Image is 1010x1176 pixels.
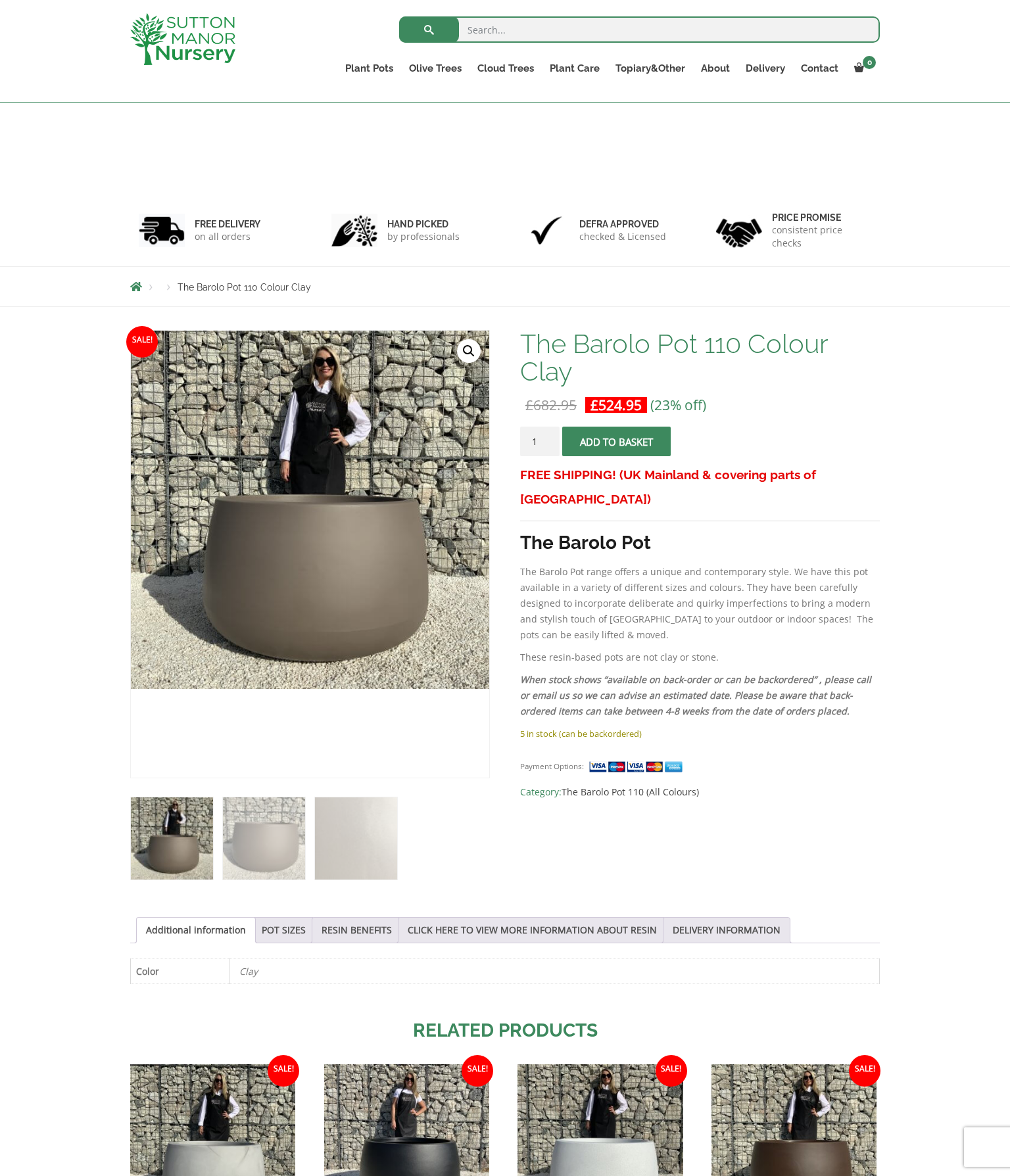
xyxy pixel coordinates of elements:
a: Cloud Trees [469,59,542,78]
a: CLICK HERE TO VIEW MORE INFORMATION ABOUT RESIN [408,918,657,943]
a: 0 [846,59,880,78]
a: DELIVERY INFORMATION [673,918,781,943]
input: Product quantity [520,427,560,456]
span: 0 [863,56,876,69]
img: 2.jpg [331,214,377,247]
bdi: 524.95 [590,396,642,414]
a: Plant Pots [337,59,401,78]
nav: Breadcrumbs [130,281,880,292]
span: Sale! [268,1055,299,1087]
th: Color [131,958,229,983]
span: £ [525,396,533,414]
a: View full-screen image gallery [457,339,481,363]
span: Sale! [849,1055,880,1087]
span: (23% off) [650,396,706,414]
a: POT SIZES [262,918,306,943]
a: Additional information [146,918,246,943]
h6: hand picked [387,218,460,230]
img: logo [130,13,235,65]
p: Clay [239,959,869,983]
button: Add to basket [562,427,671,456]
bdi: 682.95 [525,396,577,414]
span: Sale! [656,1055,687,1087]
h6: FREE DELIVERY [195,218,260,230]
input: Search... [399,16,880,43]
em: When stock shows “available on back-order or can be backordered” , please call or email us so we ... [520,673,871,717]
span: £ [590,396,598,414]
h3: FREE SHIPPING! (UK Mainland & covering parts of [GEOGRAPHIC_DATA]) [520,463,880,511]
p: The Barolo Pot range offers a unique and contemporary style. We have this pot available in a vari... [520,564,880,643]
span: Sale! [462,1055,493,1087]
small: Payment Options: [520,761,584,771]
img: 3.jpg [523,214,569,247]
p: consistent price checks [772,223,872,250]
p: by professionals [387,230,460,243]
strong: The Barolo Pot [520,532,651,553]
img: payment supported [589,760,687,774]
a: Delivery [738,59,793,78]
h1: The Barolo Pot 110 Colour Clay [520,330,880,385]
h6: Defra approved [579,218,666,230]
span: The Barolo Pot 110 Colour Clay [178,282,311,293]
img: The Barolo Pot 110 Colour Clay - Image 2 [223,797,305,880]
span: Sale! [126,326,158,358]
img: 1.jpg [139,214,185,247]
h2: Related products [130,1017,880,1045]
table: Product Details [130,958,880,984]
span: Category: [520,784,880,800]
img: The Barolo Pot 110 Colour Clay [131,797,213,880]
a: About [693,59,738,78]
p: 5 in stock (can be backordered) [520,726,880,741]
a: Topiary&Other [608,59,693,78]
img: 4.jpg [716,210,762,250]
a: RESIN BENEFITS [322,918,392,943]
img: The Barolo Pot 110 Colour Clay - Image 3 [315,797,397,880]
p: on all orders [195,230,260,243]
h6: Price promise [772,212,872,223]
a: Plant Care [542,59,608,78]
p: checked & Licensed [579,230,666,243]
p: These resin-based pots are not clay or stone. [520,649,880,665]
a: Contact [793,59,846,78]
a: The Barolo Pot 110 (All Colours) [562,786,699,798]
a: Olive Trees [401,59,469,78]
